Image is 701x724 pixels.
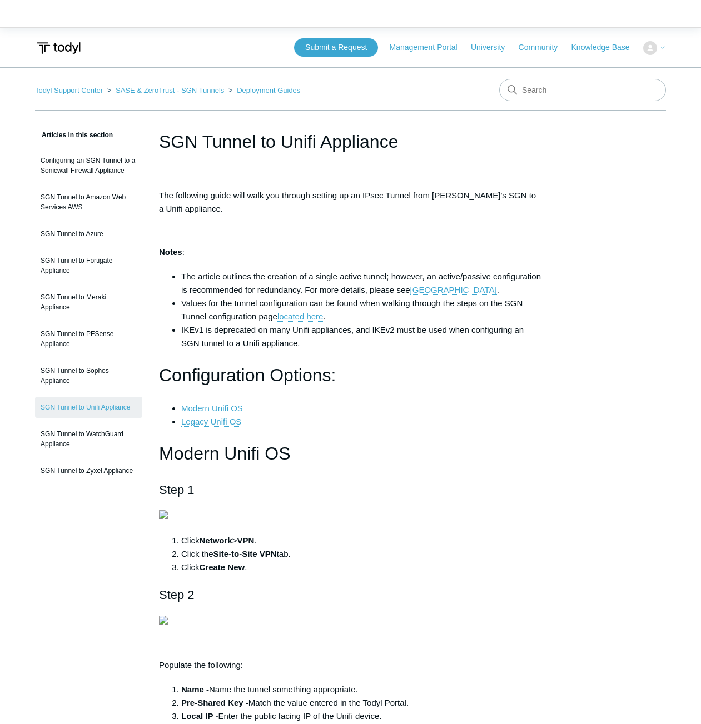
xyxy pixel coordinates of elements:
li: Todyl Support Center [35,86,105,94]
li: Name the tunnel something appropriate. [181,683,542,696]
li: Click the tab. [181,547,542,561]
a: SGN Tunnel to Unifi Appliance [35,397,142,418]
a: SGN Tunnel to WatchGuard Appliance [35,423,142,455]
a: SGN Tunnel to Zyxel Appliance [35,460,142,481]
a: Configuring an SGN Tunnel to a Sonicwall Firewall Appliance [35,150,142,181]
a: located here [277,312,324,322]
li: The article outlines the creation of a single active tunnel; however, an active/passive configura... [181,270,542,297]
p: : [159,246,542,259]
a: SGN Tunnel to Sophos Appliance [35,360,142,391]
a: Legacy Unifi OS [181,417,241,427]
li: Deployment Guides [226,86,300,94]
h1: Configuration Options: [159,361,542,390]
a: SASE & ZeroTrust - SGN Tunnels [116,86,224,94]
a: SGN Tunnel to Azure [35,223,142,244]
img: 35424763989779 [159,616,168,625]
li: Match the value entered in the Todyl Portal. [181,696,542,710]
a: Todyl Support Center [35,86,103,94]
a: Knowledge Base [571,42,641,53]
strong: Create New [199,562,245,572]
a: SGN Tunnel to Meraki Appliance [35,287,142,318]
a: SGN Tunnel to Fortigate Appliance [35,250,142,281]
a: Submit a Request [294,38,378,57]
strong: Network [199,536,232,545]
a: Deployment Guides [237,86,300,94]
li: SASE & ZeroTrust - SGN Tunnels [105,86,226,94]
strong: Pre-Shared Key - [181,698,248,707]
a: SGN Tunnel to Amazon Web Services AWS [35,187,142,218]
a: SGN Tunnel to PFSense Appliance [35,323,142,354]
li: Click > . [181,534,542,547]
a: [GEOGRAPHIC_DATA] [410,285,497,295]
h2: Step 2 [159,585,542,605]
li: Click . [181,561,542,574]
h1: SGN Tunnel to Unifi Appliance [159,128,542,155]
p: The following guide will walk you through setting up an IPsec Tunnel from [PERSON_NAME]'s SGN to ... [159,189,542,216]
strong: Notes [159,247,182,257]
input: Search [499,79,666,101]
a: Modern Unifi OS [181,403,243,413]
strong: VPN [237,536,254,545]
h2: Step 1 [159,480,542,500]
span: Articles in this section [35,131,113,139]
strong: Site-to-Site VPN [213,549,277,558]
li: Values for the tunnel configuration can be found when walking through the steps on the SGN Tunnel... [181,297,542,323]
img: 35424763984659 [159,510,168,519]
h1: Modern Unifi OS [159,440,542,468]
a: Management Portal [390,42,469,53]
p: Populate the following: [159,658,542,672]
strong: Name - [181,685,209,694]
a: Community [519,42,569,53]
li: IKEv1 is deprecated on many Unifi appliances, and IKEv2 must be used when configuring an SGN tunn... [181,323,542,350]
a: University [471,42,516,53]
img: Todyl Support Center Help Center home page [35,38,82,58]
strong: Local IP - [181,711,218,721]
